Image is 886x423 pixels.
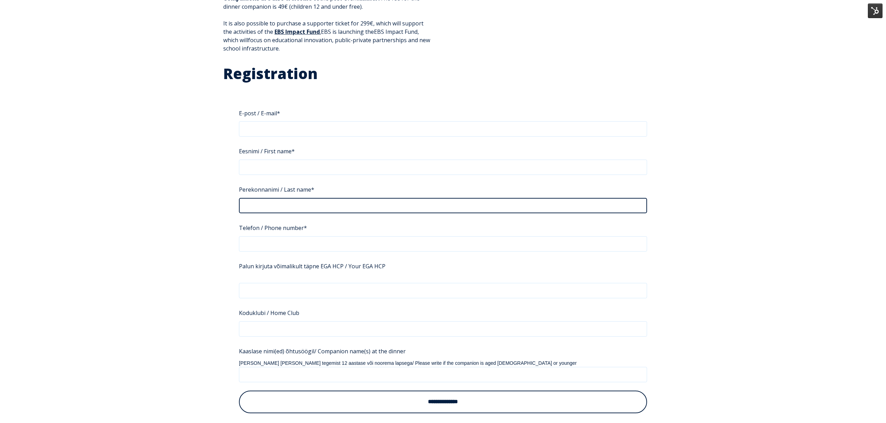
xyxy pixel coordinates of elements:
[239,307,299,319] span: Koduklubi / Home Club
[239,107,277,119] span: E-post / E-mail
[223,19,430,53] p: It is also possible to purchase a supporter ticket for 299€, which will support the activities of...
[239,145,292,157] span: Eesnimi / First name
[239,262,647,270] p: Palun kirjuta võimalikult täpne EGA HCP / Your EGA HCP
[239,184,311,195] span: Perekonnanimi / Last name
[223,64,663,83] h2: Registration
[239,222,304,234] span: Telefon / Phone number
[320,28,321,36] a: .
[868,3,883,18] img: HubSpot Tools Menu Toggle
[275,28,320,36] a: EBS Impact Fund
[239,345,406,357] span: Kaaslase nimi(ed) õhtusöögil/ Companion name(s) at the dinner
[239,360,647,367] legend: [PERSON_NAME] [PERSON_NAME] tegemist 12 aastase või noorema lapsega/ Please write if the companio...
